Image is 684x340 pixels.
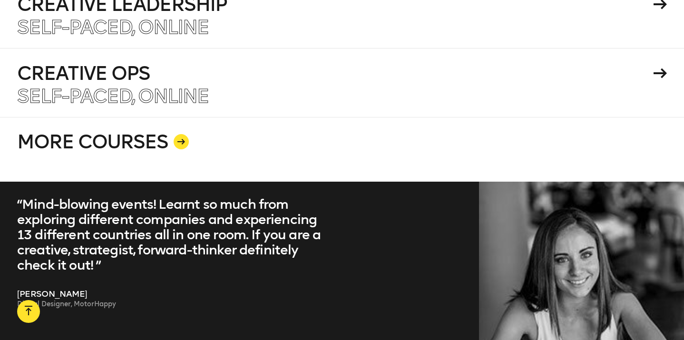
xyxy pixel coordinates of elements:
[17,16,209,39] span: Self-paced, Online
[17,85,209,107] span: Self-paced, Online
[17,64,650,83] h4: Creative Ops
[17,300,325,309] p: Digital Designer, MotorHappy
[17,197,325,273] blockquote: “Mind-blowing events! Learnt so much from exploring different companies and experiencing 13 diffe...
[17,117,667,182] a: MORE COURSES
[17,288,325,300] p: [PERSON_NAME]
